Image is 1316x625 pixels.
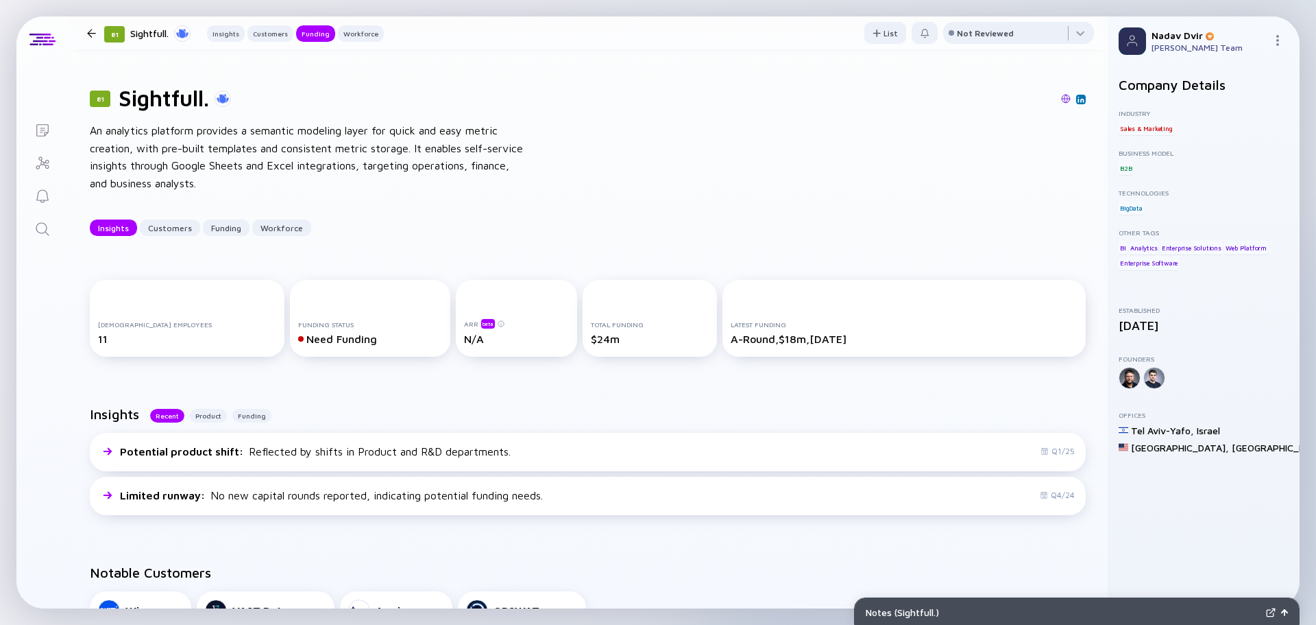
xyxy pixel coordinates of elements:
div: An analytics platform provides a semantic modeling layer for quick and easy metric creation, with... [90,122,528,192]
div: Total Funding [591,320,708,329]
div: Insights [207,27,245,40]
div: [DATE] [1119,318,1289,333]
h2: Insights [90,406,139,422]
button: Customers [140,220,200,236]
img: Expand Notes [1266,608,1276,617]
div: Workforce [252,217,311,239]
div: Established [1119,306,1289,314]
div: Need Funding [298,333,441,345]
div: No new capital rounds reported, indicating potential funding needs. [120,489,543,502]
div: Q4/24 [1040,490,1075,500]
a: Search [16,211,68,244]
img: Menu [1272,35,1283,46]
div: Israel [1197,425,1220,436]
div: Q1/25 [1040,446,1075,456]
div: ARR [464,318,569,329]
div: Customers [140,217,200,239]
div: [PERSON_NAME] Team [1151,43,1267,53]
div: Insights [90,217,137,239]
div: Funding [296,27,335,40]
img: Open Notes [1281,609,1288,616]
button: Product [190,409,227,423]
div: Business Model [1119,149,1289,157]
div: Offices [1119,411,1289,419]
div: B2B [1119,161,1133,175]
div: $24m [591,333,708,345]
div: Latest Funding [731,320,1077,329]
div: 81 [104,26,125,43]
button: Funding [203,220,249,236]
div: Sightfull. [130,25,191,42]
img: Israel Flag [1119,425,1128,435]
img: Sightfull. Website [1061,94,1071,104]
button: Recent [150,409,184,423]
div: Funding Status [298,320,441,329]
div: BI [1119,241,1128,255]
button: Customers [247,25,293,42]
button: Funding [232,409,271,423]
div: Customers [247,27,293,40]
a: Lists [16,113,68,145]
div: Other Tags [1119,228,1289,237]
div: Technologies [1119,189,1289,197]
h1: Sightfull. [119,85,209,111]
div: Armis [376,604,406,617]
div: Funding [203,217,249,239]
img: Profile Picture [1119,27,1146,55]
div: Enterprise Software [1119,257,1179,270]
div: Nadav Dvir [1151,30,1267,41]
div: Founders [1119,355,1289,363]
a: Investor Map [16,145,68,178]
div: A-Round, $18m, [DATE] [731,333,1077,345]
div: N/A [464,333,569,345]
button: Funding [296,25,335,42]
div: Enterprise Solutions [1160,241,1223,255]
img: United States Flag [1119,443,1128,452]
div: Sales & Marketing [1119,121,1174,135]
button: Insights [207,25,245,42]
div: List [864,23,906,44]
button: Insights [90,220,137,236]
div: Reflected by shifts in Product and R&D departments. [120,445,511,458]
div: [DEMOGRAPHIC_DATA] Employees [98,320,276,329]
div: 11 [98,333,276,345]
div: beta [481,319,495,329]
a: Reminders [16,178,68,211]
div: BigData [1119,201,1144,215]
div: Industry [1119,109,1289,117]
div: Workforce [338,27,384,40]
button: Workforce [338,25,384,42]
button: Workforce [252,220,311,236]
div: OPSWAT [493,604,539,617]
div: Analytics [1129,241,1158,255]
h2: Notable Customers [90,565,1086,580]
img: Sightfull. Linkedin Page [1077,96,1084,103]
div: Wiz [125,604,145,617]
div: VAST Data [232,604,288,617]
div: Notes ( Sightfull. ) [866,606,1260,618]
div: 81 [90,91,110,107]
span: Limited runway : [120,489,208,502]
div: Web Platform [1224,241,1268,255]
div: Tel Aviv-Yafo , [1131,425,1194,436]
div: Not Reviewed [957,28,1014,38]
h2: Company Details [1119,77,1289,93]
div: [GEOGRAPHIC_DATA] , [1131,442,1229,453]
span: Potential product shift : [120,445,246,458]
button: List [864,22,906,44]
